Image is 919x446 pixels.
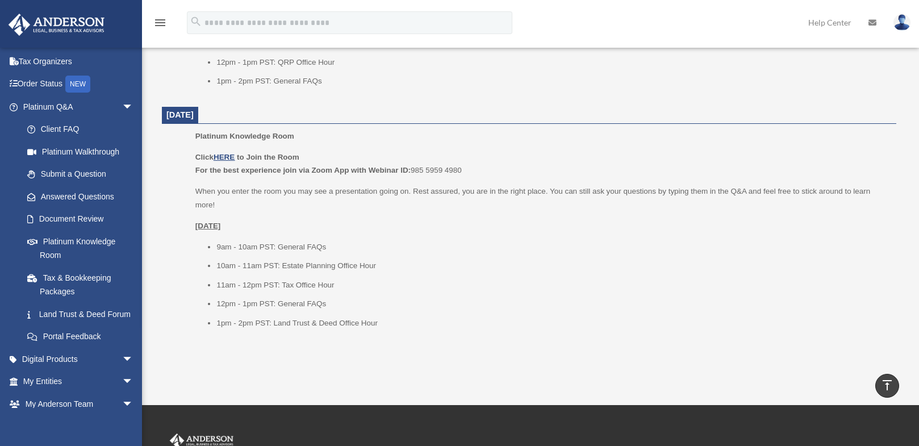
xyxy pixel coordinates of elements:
b: to Join the Room [237,153,299,161]
a: Digital Productsarrow_drop_down [8,348,151,370]
i: search [190,15,202,28]
a: Answered Questions [16,185,151,208]
a: Land Trust & Deed Forum [16,303,151,326]
i: vertical_align_top [880,378,894,392]
b: For the best experience join via Zoom App with Webinar ID: [195,166,411,174]
span: arrow_drop_down [122,370,145,394]
span: arrow_drop_down [122,393,145,416]
a: Platinum Q&Aarrow_drop_down [8,95,151,118]
u: [DATE] [195,222,221,230]
li: 1pm - 2pm PST: Land Trust & Deed Office Hour [216,316,888,330]
img: User Pic [893,14,910,31]
a: Platinum Walkthrough [16,140,151,163]
a: Portal Feedback [16,326,151,348]
li: 12pm - 1pm PST: General FAQs [216,297,888,311]
img: Anderson Advisors Platinum Portal [5,14,108,36]
li: 9am - 10am PST: General FAQs [216,240,888,254]
li: 11am - 12pm PST: Tax Office Hour [216,278,888,292]
a: Tax Organizers [8,50,151,73]
a: My Anderson Teamarrow_drop_down [8,393,151,415]
a: My Entitiesarrow_drop_down [8,370,151,393]
b: Click [195,153,237,161]
li: 1pm - 2pm PST: General FAQs [216,74,888,88]
a: Order StatusNEW [8,73,151,96]
a: HERE [214,153,235,161]
a: Tax & Bookkeeping Packages [16,266,151,303]
span: Platinum Knowledge Room [195,132,294,140]
a: Client FAQ [16,118,151,141]
span: arrow_drop_down [122,348,145,371]
p: 985 5959 4980 [195,151,888,177]
a: Platinum Knowledge Room [16,230,145,266]
span: arrow_drop_down [122,95,145,119]
a: menu [153,20,167,30]
a: vertical_align_top [875,374,899,398]
li: 10am - 11am PST: Estate Planning Office Hour [216,259,888,273]
div: NEW [65,76,90,93]
span: [DATE] [166,110,194,119]
a: Submit a Question [16,163,151,186]
li: 12pm - 1pm PST: QRP Office Hour [216,56,888,69]
i: menu [153,16,167,30]
a: Document Review [16,208,151,231]
p: When you enter the room you may see a presentation going on. Rest assured, you are in the right p... [195,185,888,211]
